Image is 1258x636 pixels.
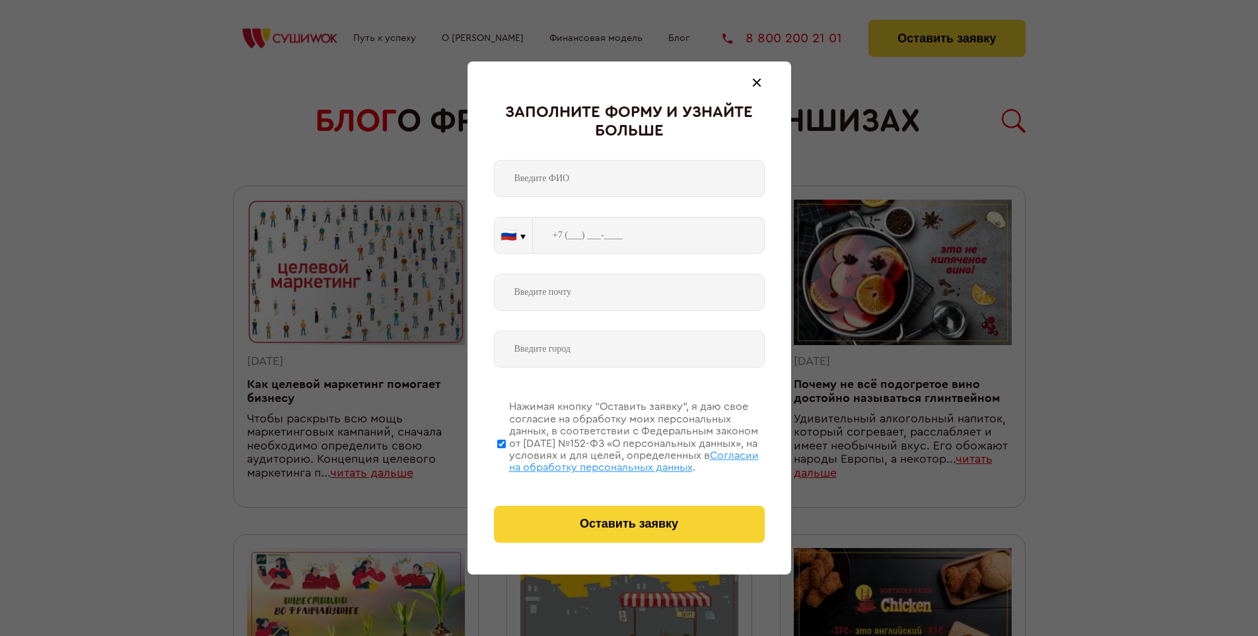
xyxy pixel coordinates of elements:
[494,331,765,368] input: Введите город
[509,450,759,473] span: Согласии на обработку персональных данных
[495,218,532,253] button: 🇷🇺
[494,274,765,311] input: Введите почту
[494,506,765,543] button: Оставить заявку
[533,217,765,254] input: +7 (___) ___-____
[494,160,765,197] input: Введите ФИО
[494,104,765,140] div: Заполните форму и узнайте больше
[509,401,765,473] div: Нажимая кнопку “Оставить заявку”, я даю свое согласие на обработку моих персональных данных, в со...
